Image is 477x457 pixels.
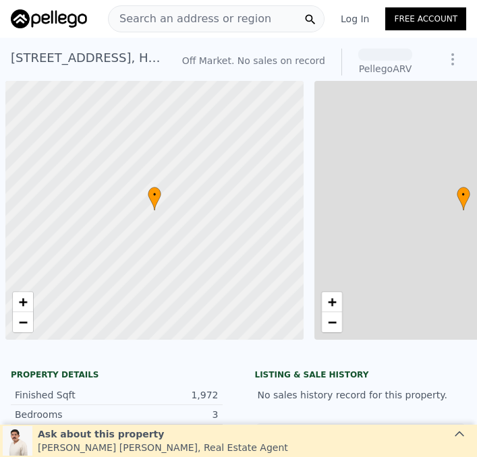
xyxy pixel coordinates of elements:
div: 1,972 [117,388,219,402]
div: • [457,187,470,210]
img: Pellego [11,9,87,28]
a: Log In [325,12,385,26]
img: Leo Gutierrez [3,426,32,456]
div: LISTING & SALE HISTORY [255,369,467,383]
div: Off Market. No sales on record [182,54,325,67]
a: Zoom out [322,312,342,332]
a: Free Account [385,7,466,30]
div: Ask about this property [38,427,288,441]
a: Zoom in [322,292,342,312]
div: • [148,187,161,210]
div: Bedrooms [15,408,117,421]
div: 3 [117,408,219,421]
a: Zoom in [13,292,33,312]
span: Search an address or region [109,11,271,27]
a: Zoom out [13,312,33,332]
span: + [327,293,336,310]
div: Property details [11,369,223,380]
span: + [19,293,28,310]
div: Pellego ARV [358,62,412,75]
span: • [148,189,161,201]
button: Show Options [439,46,466,73]
div: No sales history record for this property. [255,383,467,407]
span: − [19,313,28,330]
div: [STREET_ADDRESS] , Highland , CA 92346 [11,49,161,67]
span: • [457,189,470,201]
div: Finished Sqft [15,388,117,402]
div: [PERSON_NAME] [PERSON_NAME] , Real Estate Agent [38,441,288,454]
span: − [327,313,336,330]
